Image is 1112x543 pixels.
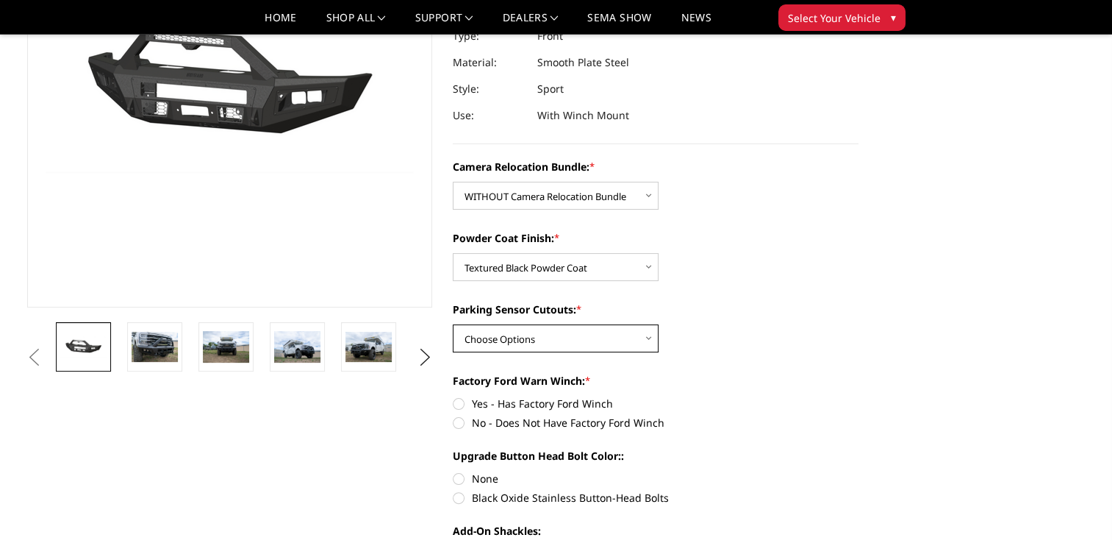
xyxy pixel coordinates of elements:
[587,13,651,34] a: SEMA Show
[453,373,858,388] label: Factory Ford Warn Winch:
[453,76,526,102] dt: Style:
[453,23,526,49] dt: Type:
[537,76,564,102] dd: Sport
[537,23,563,49] dd: Front
[537,49,629,76] dd: Smooth Plate Steel
[453,230,858,246] label: Powder Coat Finish:
[891,10,896,25] span: ▾
[453,448,858,464] label: Upgrade Button Head Bolt Color::
[788,10,880,26] span: Select Your Vehicle
[681,13,711,34] a: News
[24,347,46,369] button: Previous
[503,13,559,34] a: Dealers
[453,102,526,129] dt: Use:
[453,396,858,411] label: Yes - Has Factory Ford Winch
[453,415,858,430] label: No - Does Not Have Factory Ford Winch
[326,13,386,34] a: shop all
[414,347,436,369] button: Next
[345,332,392,363] img: 2023-2025 Ford F250-350-A2 Series-Sport Front Bumper (winch mount)
[60,336,107,358] img: 2023-2025 Ford F250-350-A2 Series-Sport Front Bumper (winch mount)
[453,159,858,174] label: Camera Relocation Bundle:
[453,490,858,505] label: Black Oxide Stainless Button-Head Bolts
[203,331,249,362] img: 2023-2025 Ford F250-350-A2 Series-Sport Front Bumper (winch mount)
[778,4,905,31] button: Select Your Vehicle
[453,302,858,317] label: Parking Sensor Cutouts:
[453,471,858,486] label: None
[453,49,526,76] dt: Material:
[415,13,473,34] a: Support
[453,523,858,539] label: Add-On Shackles:
[265,13,296,34] a: Home
[274,331,320,362] img: 2023-2025 Ford F250-350-A2 Series-Sport Front Bumper (winch mount)
[132,332,178,363] img: 2023-2025 Ford F250-350-A2 Series-Sport Front Bumper (winch mount)
[537,102,629,129] dd: With Winch Mount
